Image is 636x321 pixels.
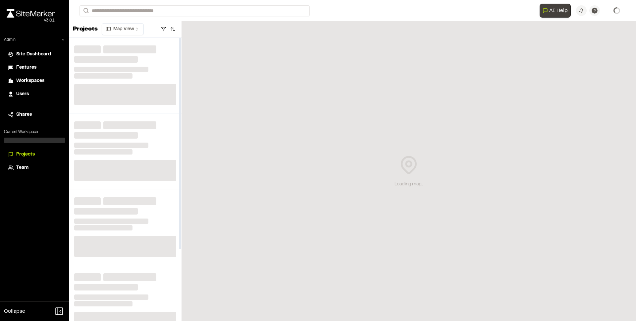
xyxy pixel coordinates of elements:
[16,77,44,85] span: Workspaces
[16,151,35,158] span: Projects
[7,18,55,24] div: Oh geez...please don't...
[549,7,568,15] span: AI Help
[4,307,25,315] span: Collapse
[16,51,51,58] span: Site Dashboard
[4,129,65,135] p: Current Workspace
[4,37,16,43] p: Admin
[540,4,573,18] div: Open AI Assistant
[8,111,61,118] a: Shares
[540,4,571,18] button: Open AI Assistant
[8,91,61,98] a: Users
[8,151,61,158] a: Projects
[16,111,32,118] span: Shares
[8,77,61,85] a: Workspaces
[7,9,55,18] img: rebrand.png
[73,25,98,34] p: Projects
[16,164,28,171] span: Team
[16,64,36,71] span: Features
[8,64,61,71] a: Features
[16,91,29,98] span: Users
[395,181,423,188] div: Loading map...
[8,164,61,171] a: Team
[79,5,91,16] button: Search
[8,51,61,58] a: Site Dashboard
